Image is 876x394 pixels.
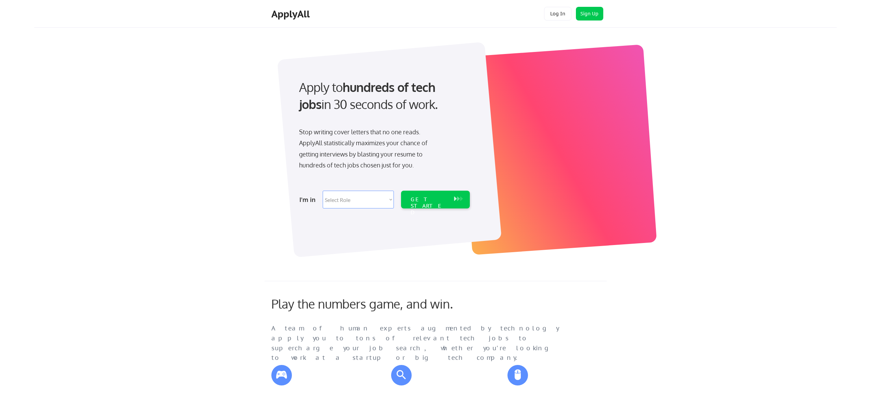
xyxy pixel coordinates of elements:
div: GET STARTED [411,196,447,216]
button: Sign Up [576,7,603,21]
div: ApplyAll [271,8,312,20]
div: A team of human experts augmented by technology apply you to tons of relevant tech jobs to superc... [271,324,572,363]
div: Apply to in 30 seconds of work. [299,79,467,113]
strong: hundreds of tech jobs [299,79,438,112]
div: Stop writing cover letters that no one reads. ApplyAll statistically maximizes your chance of get... [299,126,440,171]
div: I'm in [299,194,319,205]
div: Play the numbers game, and win. [271,296,484,311]
button: Log In [544,7,571,21]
